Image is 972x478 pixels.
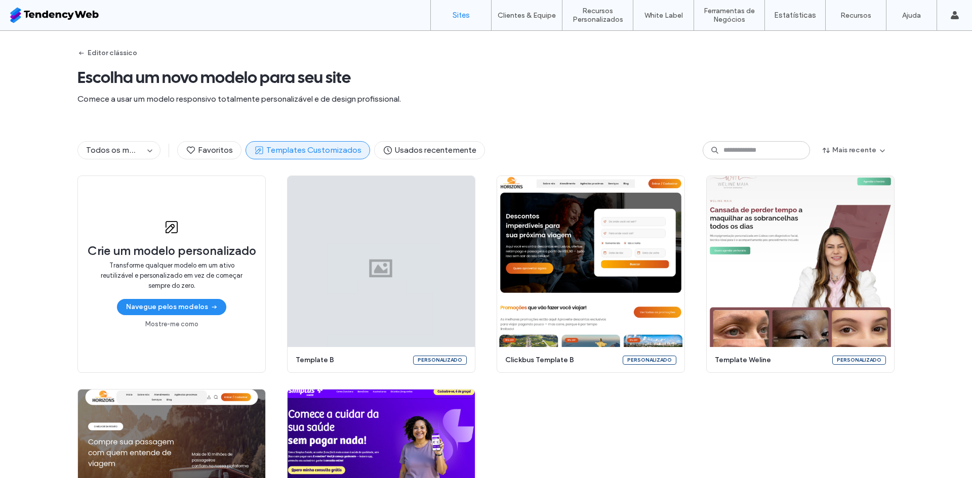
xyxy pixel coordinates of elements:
span: Comece a usar um modelo responsivo totalmente personalizável e de design profissional. [77,94,895,105]
button: Navegue pelos modelos [117,299,226,315]
div: Domínio [53,60,77,66]
label: Ajuda [902,11,921,20]
img: tab_domain_overview_orange.svg [42,59,50,67]
span: Templates Customizados [254,145,361,156]
button: Usados recentemente [374,141,485,159]
button: Mais recente [814,142,895,158]
label: Recursos [840,11,871,20]
div: [PERSON_NAME]: [DOMAIN_NAME] [26,26,145,34]
span: Favoritos [186,145,233,156]
img: tab_keywords_by_traffic_grey.svg [107,59,115,67]
span: clickbus template b [505,355,617,365]
span: Crie um modelo personalizado [88,243,256,258]
button: Editor clássico [77,45,137,61]
label: Recursos Personalizados [562,7,633,24]
div: Palavras-chave [118,60,163,66]
span: Todos os modelos [86,145,154,155]
img: logo_orange.svg [16,16,24,24]
label: Estatísticas [774,11,816,20]
label: Ferramentas de Negócios [694,7,764,24]
span: Ajuda [22,7,48,16]
img: website_grey.svg [16,26,24,34]
span: template b [296,355,407,365]
label: Sites [453,11,470,20]
button: Favoritos [177,141,241,159]
button: Todos os modelos [78,142,144,159]
div: Personalizado [832,356,886,365]
label: White Label [644,11,683,20]
a: Mostre-me como [145,319,198,329]
div: v 4.0.25 [28,16,50,24]
div: Personalizado [413,356,467,365]
span: Usados recentemente [383,145,476,156]
label: Clientes & Equipe [498,11,556,20]
button: Templates Customizados [246,141,370,159]
span: Escolha um novo modelo para seu site [77,67,895,88]
span: template weline [715,355,826,365]
div: Personalizado [623,356,676,365]
span: Transforme qualquer modelo em um ativo reutilizável e personalizado em vez de começar sempre do z... [98,260,245,291]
